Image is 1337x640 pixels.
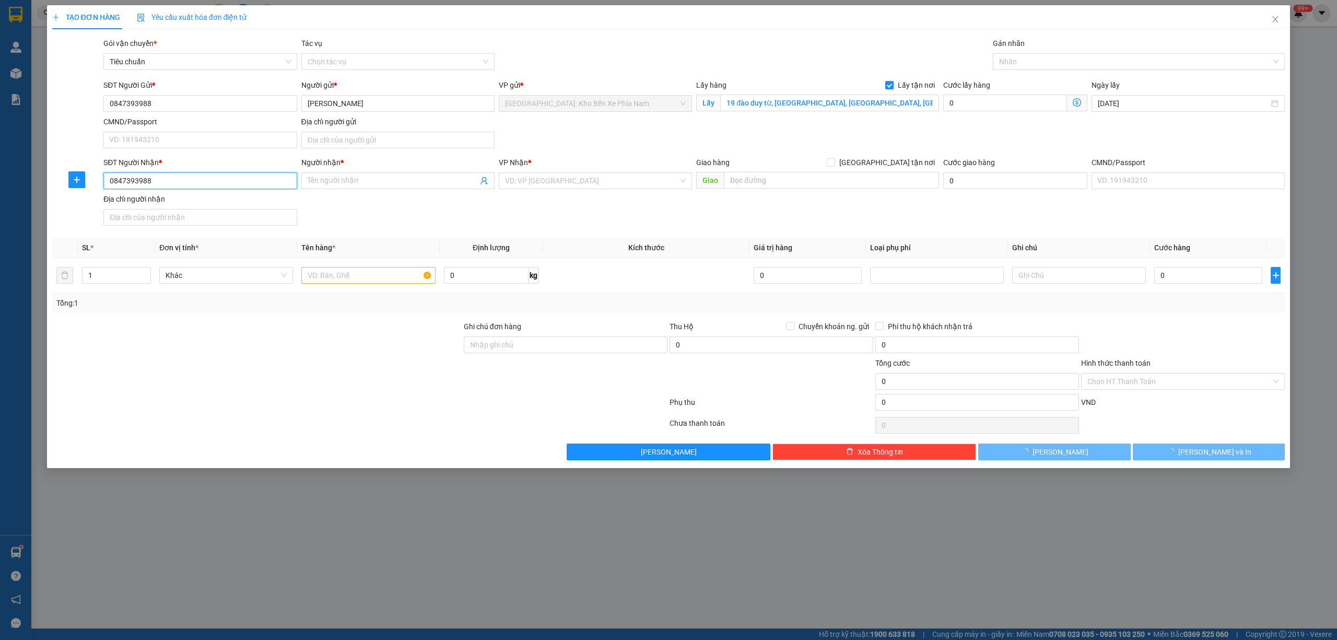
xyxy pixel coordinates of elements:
button: [PERSON_NAME] [978,444,1131,460]
label: Tác vụ [301,39,322,48]
div: SĐT Người Nhận [103,157,297,168]
button: Close [1261,5,1290,34]
span: plus [1271,271,1280,280]
span: VND [1081,398,1096,406]
button: [PERSON_NAME] [567,444,770,460]
div: CMND/Passport [103,116,297,127]
input: Dọc đường [724,172,939,189]
button: deleteXóa Thông tin [772,444,976,460]
span: close [1271,15,1280,24]
span: kg [529,267,539,284]
input: Ngày lấy [1098,98,1269,109]
span: VP Nhận [499,158,528,167]
span: user-add [480,177,488,185]
span: Giao [696,172,724,189]
span: loading [1021,448,1033,455]
span: [PERSON_NAME] [641,446,697,458]
span: plus [52,14,60,21]
input: Địa chỉ của người nhận [103,209,297,226]
button: delete [56,267,73,284]
input: 0 [754,267,862,284]
span: Chuyển khoản ng. gửi [794,321,873,332]
div: SĐT Người Gửi [103,79,297,91]
span: [PERSON_NAME] [1033,446,1088,458]
strong: BIÊN NHẬN VẬN CHUYỂN BẢO AN EXPRESS [20,15,171,39]
input: Địa chỉ của người gửi [301,132,495,148]
span: Giao hàng [696,158,730,167]
div: VP gửi [499,79,692,91]
span: Gói vận chuyển [103,39,157,48]
div: CMND/Passport [1092,157,1285,168]
span: Lấy [696,95,720,111]
input: Cước lấy hàng [943,95,1067,111]
span: TẠO ĐƠN HÀNG [52,13,120,21]
label: Gán nhãn [993,39,1025,48]
input: VD: Bàn, Ghế [301,267,435,284]
span: Lấy tận nơi [894,79,939,91]
input: Lấy tận nơi [720,95,939,111]
label: Cước lấy hàng [943,81,990,89]
span: Xóa Thông tin [858,446,903,458]
label: Ghi chú đơn hàng [464,322,521,331]
span: Yêu cầu xuất hóa đơn điện tử [137,13,247,21]
span: loading [1167,448,1178,455]
th: Ghi chú [1008,238,1150,258]
span: Cước hàng [1154,243,1190,252]
div: Người nhận [301,157,495,168]
span: Tiêu chuẩn [110,54,290,69]
span: Lấy hàng [696,81,726,89]
span: Nha Trang: Kho Bến Xe Phía Nam [505,96,686,111]
span: [PHONE_NUMBER] - [DOMAIN_NAME] [21,62,171,102]
span: Phí thu hộ khách nhận trả [884,321,977,332]
span: Kích thước [628,243,664,252]
button: plus [68,171,85,188]
label: Hình thức thanh toán [1081,359,1151,367]
div: Chưa thanh toán [668,417,874,436]
button: [PERSON_NAME] và In [1133,444,1285,460]
button: plus [1271,267,1281,284]
input: Ghi chú đơn hàng [464,336,667,353]
div: Địa chỉ người nhận [103,193,297,205]
span: [PERSON_NAME] và In [1178,446,1251,458]
label: Ngày lấy [1092,81,1120,89]
strong: (Công Ty TNHH Chuyển Phát Nhanh Bảo An - MST: 0109597835) [18,42,173,59]
span: Tổng cước [875,359,910,367]
label: Cước giao hàng [943,158,995,167]
span: [GEOGRAPHIC_DATA] tận nơi [835,157,939,168]
span: Khác [166,267,287,283]
input: Cước giao hàng [943,172,1087,189]
span: Định lượng [473,243,510,252]
span: Đơn vị tính [159,243,198,252]
span: SL [82,243,90,252]
th: Loại phụ phí [866,238,1008,258]
input: Ghi Chú [1012,267,1146,284]
span: Thu Hộ [670,322,694,331]
span: dollar-circle [1073,98,1081,107]
span: delete [846,448,853,456]
div: Tổng: 1 [56,297,515,309]
span: Giá trị hàng [754,243,792,252]
div: Phụ thu [668,397,874,415]
div: Địa chỉ người gửi [301,116,495,127]
span: Tên hàng [301,243,335,252]
div: Người gửi [301,79,495,91]
span: plus [69,176,85,184]
img: icon [137,14,145,22]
